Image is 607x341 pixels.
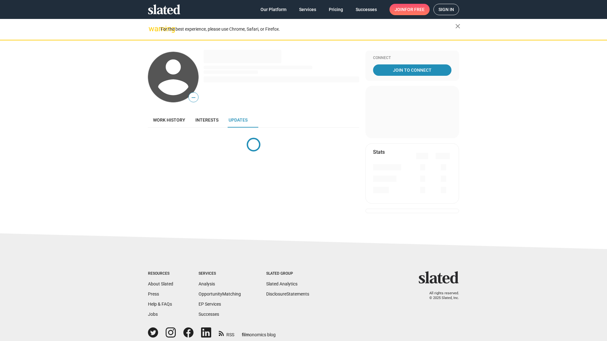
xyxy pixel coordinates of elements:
a: Updates [224,112,253,128]
span: Join [395,4,425,15]
mat-card-title: Stats [373,149,385,155]
a: Successes [199,312,219,317]
span: Our Platform [261,4,286,15]
div: Services [199,271,241,276]
a: Interests [190,112,224,128]
a: RSS [219,328,234,338]
a: Services [294,4,321,15]
a: Pricing [324,4,348,15]
a: OpportunityMatching [199,291,241,296]
a: Successes [351,4,382,15]
span: film [242,332,249,337]
p: All rights reserved. © 2025 Slated, Inc. [423,291,459,300]
a: filmonomics blog [242,327,276,338]
span: Pricing [329,4,343,15]
a: Slated Analytics [266,281,297,286]
span: Updates [229,117,248,123]
span: Work history [153,117,185,123]
mat-icon: warning [149,25,156,33]
a: DisclosureStatements [266,291,309,296]
div: For the best experience, please use Chrome, Safari, or Firefox. [161,25,455,33]
a: Our Platform [255,4,291,15]
mat-icon: close [454,22,462,30]
a: Press [148,291,159,296]
span: for free [405,4,425,15]
span: — [189,93,198,102]
div: Resources [148,271,173,276]
a: Analysis [199,281,215,286]
span: Sign in [438,4,454,15]
span: Services [299,4,316,15]
div: Connect [373,56,451,61]
a: Work history [148,112,190,128]
a: Join To Connect [373,64,451,76]
a: Jobs [148,312,158,317]
span: Join To Connect [374,64,450,76]
a: Help & FAQs [148,302,172,307]
a: Sign in [433,4,459,15]
span: Interests [195,117,218,123]
span: Successes [356,4,377,15]
a: About Slated [148,281,173,286]
a: EP Services [199,302,221,307]
a: Joinfor free [389,4,430,15]
div: Slated Group [266,271,309,276]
